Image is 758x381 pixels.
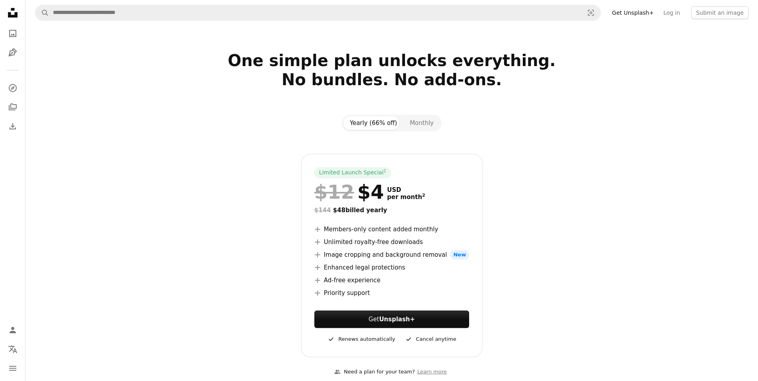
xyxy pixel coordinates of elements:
[327,334,395,344] div: Renews automatically
[450,250,469,260] span: New
[691,6,748,19] button: Submit an image
[581,5,600,20] button: Visual search
[35,5,49,20] button: Search Unsplash
[382,169,388,177] a: 1
[314,167,391,178] div: Limited Launch Special
[422,193,425,198] sup: 2
[384,168,386,173] sup: 1
[314,311,469,328] button: GetUnsplash+
[314,182,354,202] span: $12
[314,275,469,285] li: Ad-free experience
[5,99,21,115] a: Collections
[659,6,685,19] a: Log in
[314,250,469,260] li: Image cropping and background removal
[5,360,21,376] button: Menu
[415,365,449,379] a: Learn more
[379,316,415,323] strong: Unsplash+
[314,207,331,214] span: $144
[387,193,425,201] span: per month
[314,182,384,202] div: $4
[387,186,425,193] span: USD
[5,25,21,41] a: Photos
[134,51,650,108] h2: One simple plan unlocks everything. No bundles. No add-ons.
[314,205,469,215] div: $48 billed yearly
[421,193,427,201] a: 2
[5,341,21,357] button: Language
[5,45,21,61] a: Illustrations
[405,334,456,344] div: Cancel anytime
[314,237,469,247] li: Unlimited royalty-free downloads
[5,80,21,96] a: Explore
[5,118,21,134] a: Download History
[314,263,469,272] li: Enhanced legal protections
[607,6,659,19] a: Get Unsplash+
[5,5,21,22] a: Home — Unsplash
[403,116,440,130] button: Monthly
[5,322,21,338] a: Log in / Sign up
[314,225,469,234] li: Members-only content added monthly
[334,368,415,376] div: Need a plan for your team?
[343,116,403,130] button: Yearly (66% off)
[314,288,469,298] li: Priority support
[35,5,601,21] form: Find visuals sitewide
